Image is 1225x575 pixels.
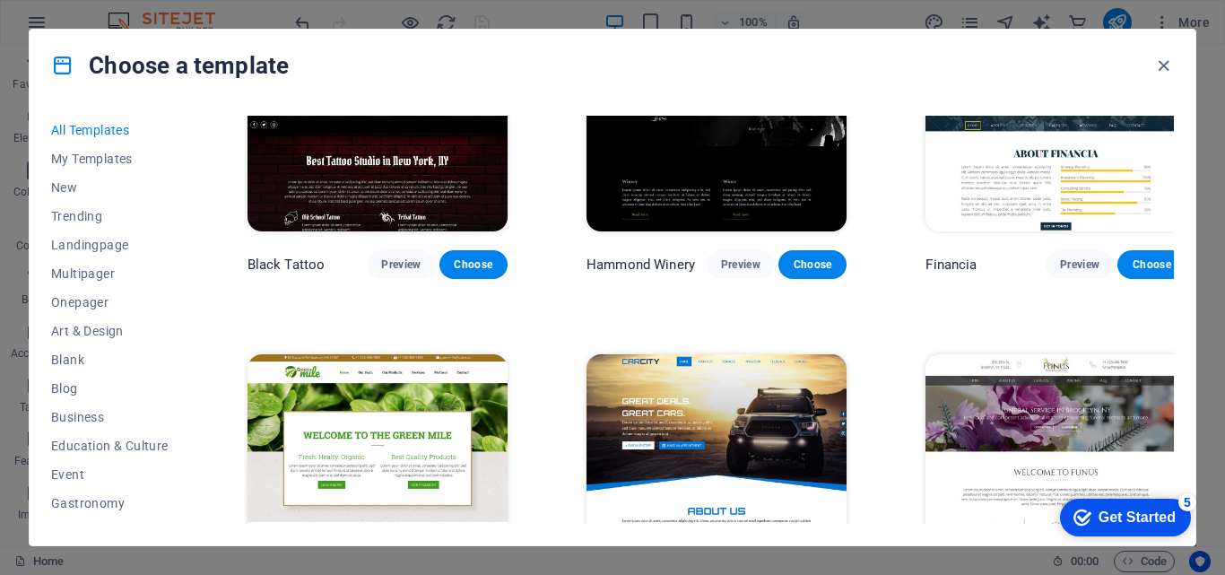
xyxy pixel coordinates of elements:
[51,431,169,460] button: Education & Culture
[51,489,169,518] button: Gastronomy
[51,496,169,510] span: Gastronomy
[51,231,169,259] button: Landingpage
[51,353,169,367] span: Blank
[367,250,435,279] button: Preview
[51,116,169,144] button: All Templates
[51,381,169,396] span: Blog
[51,144,169,173] button: My Templates
[707,250,775,279] button: Preview
[248,256,326,274] p: Black Tattoo
[1046,250,1114,279] button: Preview
[51,202,169,231] button: Trending
[51,259,169,288] button: Multipager
[51,238,169,252] span: Landingpage
[439,250,508,279] button: Choose
[51,374,169,403] button: Blog
[51,324,169,338] span: Art & Design
[51,152,169,166] span: My Templates
[48,20,126,36] div: Get Started
[51,467,169,482] span: Event
[1132,257,1171,272] span: Choose
[51,209,169,223] span: Trending
[51,180,169,195] span: New
[51,288,169,317] button: Onepager
[51,345,169,374] button: Blank
[454,257,493,272] span: Choose
[51,51,289,80] h4: Choose a template
[51,410,169,424] span: Business
[51,460,169,489] button: Event
[778,250,847,279] button: Choose
[51,518,169,546] button: Health
[586,256,695,274] p: Hammond Winery
[51,173,169,202] button: New
[51,317,169,345] button: Art & Design
[51,123,169,137] span: All Templates
[51,266,169,281] span: Multipager
[1060,257,1099,272] span: Preview
[51,403,169,431] button: Business
[381,257,421,272] span: Preview
[51,295,169,309] span: Onepager
[925,256,977,274] p: Financia
[1117,250,1186,279] button: Choose
[51,439,169,453] span: Education & Culture
[793,257,832,272] span: Choose
[128,4,146,22] div: 5
[721,257,760,272] span: Preview
[10,9,141,47] div: Get Started 5 items remaining, 0% complete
